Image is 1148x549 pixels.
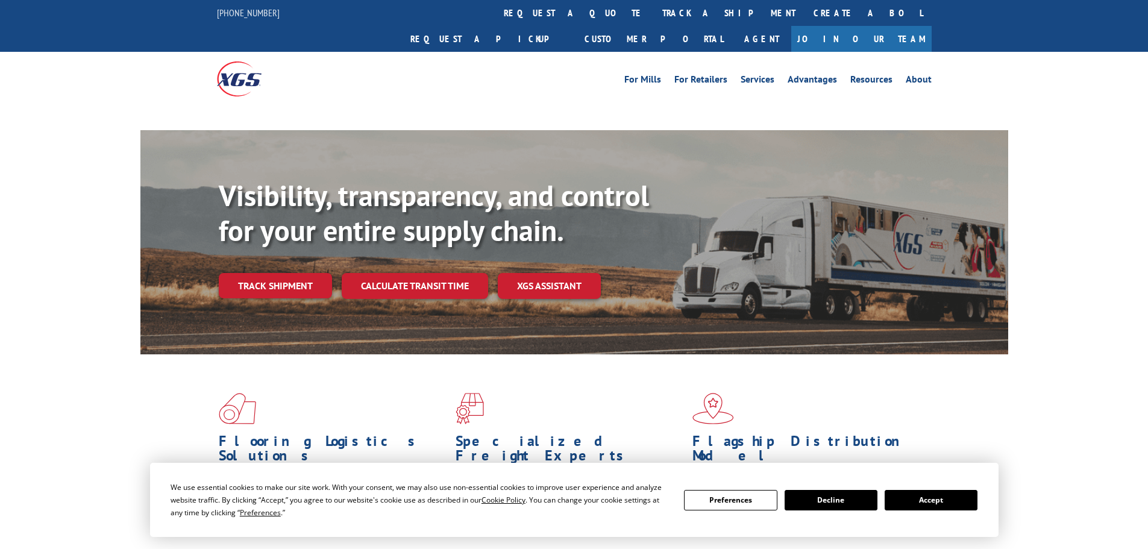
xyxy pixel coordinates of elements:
[692,393,734,424] img: xgs-icon-flagship-distribution-model-red
[217,7,280,19] a: [PHONE_NUMBER]
[456,393,484,424] img: xgs-icon-focused-on-flooring-red
[684,490,777,510] button: Preferences
[240,507,281,518] span: Preferences
[498,273,601,299] a: XGS ASSISTANT
[219,177,649,249] b: Visibility, transparency, and control for your entire supply chain.
[171,481,670,519] div: We use essential cookies to make our site work. With your consent, we may also use non-essential ...
[401,26,576,52] a: Request a pickup
[785,490,877,510] button: Decline
[885,490,977,510] button: Accept
[624,75,661,88] a: For Mills
[456,434,683,469] h1: Specialized Freight Experts
[732,26,791,52] a: Agent
[576,26,732,52] a: Customer Portal
[788,75,837,88] a: Advantages
[674,75,727,88] a: For Retailers
[692,434,920,469] h1: Flagship Distribution Model
[906,75,932,88] a: About
[850,75,892,88] a: Resources
[150,463,999,537] div: Cookie Consent Prompt
[219,393,256,424] img: xgs-icon-total-supply-chain-intelligence-red
[219,273,332,298] a: Track shipment
[481,495,525,505] span: Cookie Policy
[791,26,932,52] a: Join Our Team
[741,75,774,88] a: Services
[342,273,488,299] a: Calculate transit time
[219,434,447,469] h1: Flooring Logistics Solutions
